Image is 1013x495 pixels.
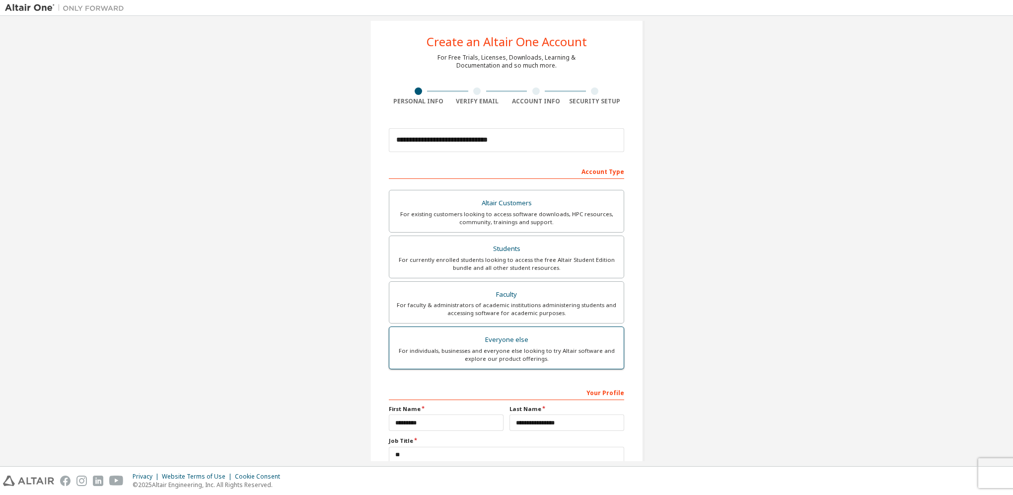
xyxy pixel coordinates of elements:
[389,384,624,400] div: Your Profile
[395,256,618,272] div: For currently enrolled students looking to access the free Altair Student Edition bundle and all ...
[76,476,87,486] img: instagram.svg
[162,473,235,481] div: Website Terms of Use
[395,301,618,317] div: For faculty & administrators of academic institutions administering students and accessing softwa...
[93,476,103,486] img: linkedin.svg
[60,476,71,486] img: facebook.svg
[395,333,618,347] div: Everyone else
[109,476,124,486] img: youtube.svg
[427,36,587,48] div: Create an Altair One Account
[389,97,448,105] div: Personal Info
[395,210,618,226] div: For existing customers looking to access software downloads, HPC resources, community, trainings ...
[395,196,618,210] div: Altair Customers
[389,437,624,445] label: Job Title
[389,405,504,413] label: First Name
[3,476,54,486] img: altair_logo.svg
[235,473,286,481] div: Cookie Consent
[133,473,162,481] div: Privacy
[133,481,286,489] p: © 2025 Altair Engineering, Inc. All Rights Reserved.
[389,163,624,179] div: Account Type
[566,97,625,105] div: Security Setup
[509,405,624,413] label: Last Name
[437,54,576,70] div: For Free Trials, Licenses, Downloads, Learning & Documentation and so much more.
[5,3,129,13] img: Altair One
[395,242,618,256] div: Students
[448,97,507,105] div: Verify Email
[395,288,618,302] div: Faculty
[506,97,566,105] div: Account Info
[395,347,618,363] div: For individuals, businesses and everyone else looking to try Altair software and explore our prod...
